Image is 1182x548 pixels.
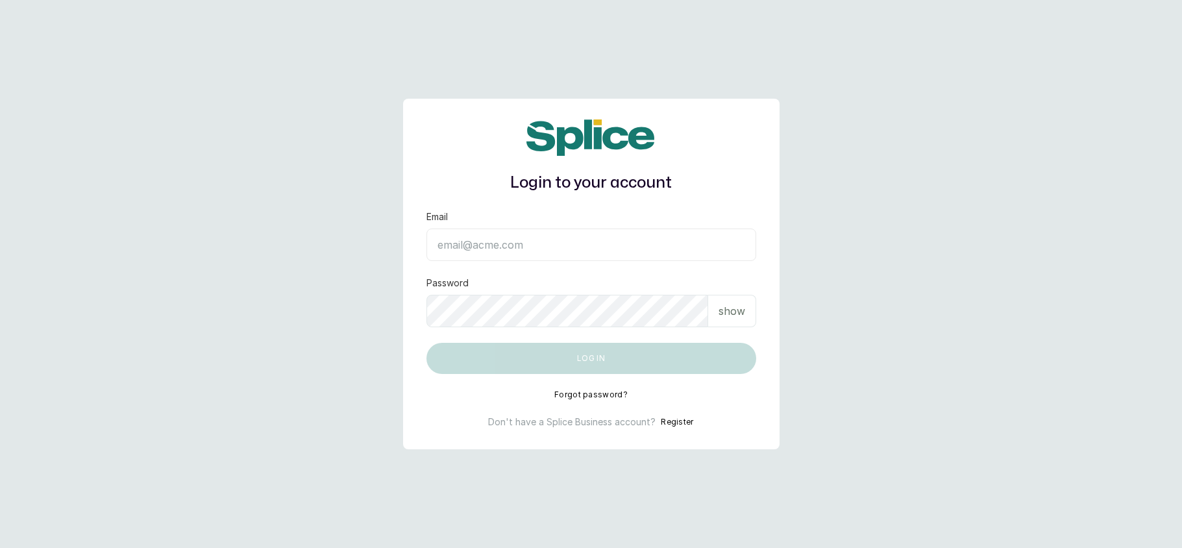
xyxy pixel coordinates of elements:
[488,416,656,429] p: Don't have a Splice Business account?
[554,390,628,400] button: Forgot password?
[661,416,693,429] button: Register
[426,171,756,195] h1: Login to your account
[426,277,469,290] label: Password
[426,343,756,374] button: Log in
[426,210,448,223] label: Email
[426,229,756,261] input: email@acme.com
[719,303,745,319] p: show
